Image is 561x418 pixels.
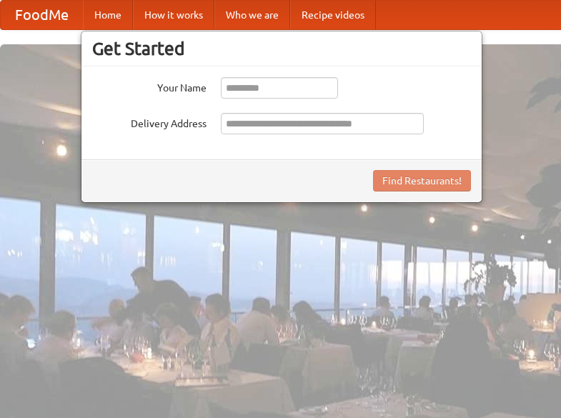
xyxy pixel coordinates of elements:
[1,1,83,29] a: FoodMe
[92,77,207,95] label: Your Name
[373,170,471,191] button: Find Restaurants!
[92,38,471,59] h3: Get Started
[83,1,133,29] a: Home
[214,1,290,29] a: Who we are
[133,1,214,29] a: How it works
[290,1,376,29] a: Recipe videos
[92,113,207,131] label: Delivery Address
